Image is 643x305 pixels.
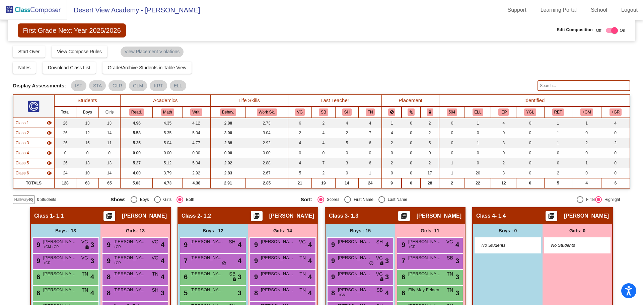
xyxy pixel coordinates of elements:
[402,158,421,168] td: 0
[47,120,52,126] mat-icon: visibility
[465,138,491,148] td: 1
[54,138,76,148] td: 26
[359,138,382,148] td: 6
[546,211,557,221] button: Print Students Details
[15,130,29,136] span: Class 2
[53,213,64,219] span: - 1.1
[338,238,371,245] span: [PERSON_NAME]
[238,240,241,250] span: 4
[335,178,359,188] td: 14
[210,178,245,188] td: 2.91
[473,108,484,116] button: ELL
[54,95,120,106] th: Students
[182,118,210,128] td: 4.12
[312,106,335,118] th: Shelley Burge
[13,46,45,58] button: Start Over
[491,138,516,148] td: 3
[99,178,120,188] td: 65
[491,158,516,168] td: 2
[99,106,120,118] th: Girls
[18,65,30,70] span: Notes
[15,150,29,156] span: Class 4
[421,148,439,158] td: 0
[14,197,28,203] span: Hallway
[246,118,288,128] td: 2.73
[421,168,439,178] td: 17
[13,148,54,158] td: Sarah Minerva - 1.4
[15,120,29,126] span: Class 1
[585,5,613,15] a: School
[601,138,630,148] td: 2
[439,158,465,168] td: 1
[439,118,465,128] td: 0
[476,213,495,219] span: Class 4
[421,138,439,148] td: 5
[572,178,601,188] td: 4
[161,197,172,203] div: Girls
[81,238,88,245] span: VG
[329,213,348,219] span: Class 3
[616,5,643,15] a: Logout
[491,128,516,138] td: 0
[544,148,572,158] td: 0
[572,158,601,168] td: 1
[210,168,245,178] td: 2.83
[52,46,107,58] button: View Compose Rules
[596,27,601,33] span: Off
[498,108,509,116] button: IEP
[288,158,312,168] td: 4
[491,148,516,158] td: 0
[335,168,359,178] td: 0
[382,118,402,128] td: 1
[402,178,421,188] td: 0
[439,128,465,138] td: 0
[210,95,288,106] th: Life Skills
[153,158,182,168] td: 5.12
[473,224,543,237] div: Boys : 0
[129,108,144,116] button: Read.
[99,118,120,128] td: 13
[382,148,402,158] td: 0
[366,108,375,116] button: TN
[359,148,382,158] td: 0
[76,128,99,138] td: 12
[538,80,630,91] input: Search...
[251,211,263,221] button: Print Students Details
[601,118,630,128] td: 4
[535,5,582,15] a: Learning Portal
[246,158,288,168] td: 2.88
[13,128,54,138] td: Charity Damron - 1.2
[13,178,54,188] td: TOTALS
[43,62,96,74] button: Download Class List
[183,197,194,203] div: Both
[299,238,306,245] span: VG
[583,197,595,203] div: Filter
[421,106,439,118] th: Keep with teacher
[382,168,402,178] td: 0
[99,148,120,158] td: 0
[572,168,601,178] td: 0
[544,178,572,188] td: 5
[220,108,236,116] button: Behav.
[15,170,29,176] span: Class 6
[544,118,572,128] td: 1
[580,108,593,116] button: +GM
[601,158,630,168] td: 0
[465,118,491,128] td: 1
[439,138,465,148] td: 0
[408,238,442,245] span: [PERSON_NAME]
[359,178,382,188] td: 24
[111,196,296,203] mat-radio-group: Select an option
[516,158,544,168] td: 0
[120,148,153,158] td: 0.00
[15,140,29,146] span: Class 3
[439,148,465,158] td: 0
[400,213,408,222] mat-icon: picture_as_pdf
[210,148,245,158] td: 0.00
[105,213,113,222] mat-icon: picture_as_pdf
[421,158,439,168] td: 2
[359,118,382,128] td: 4
[376,238,383,245] span: SH
[342,108,352,116] button: SH
[516,138,544,148] td: 0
